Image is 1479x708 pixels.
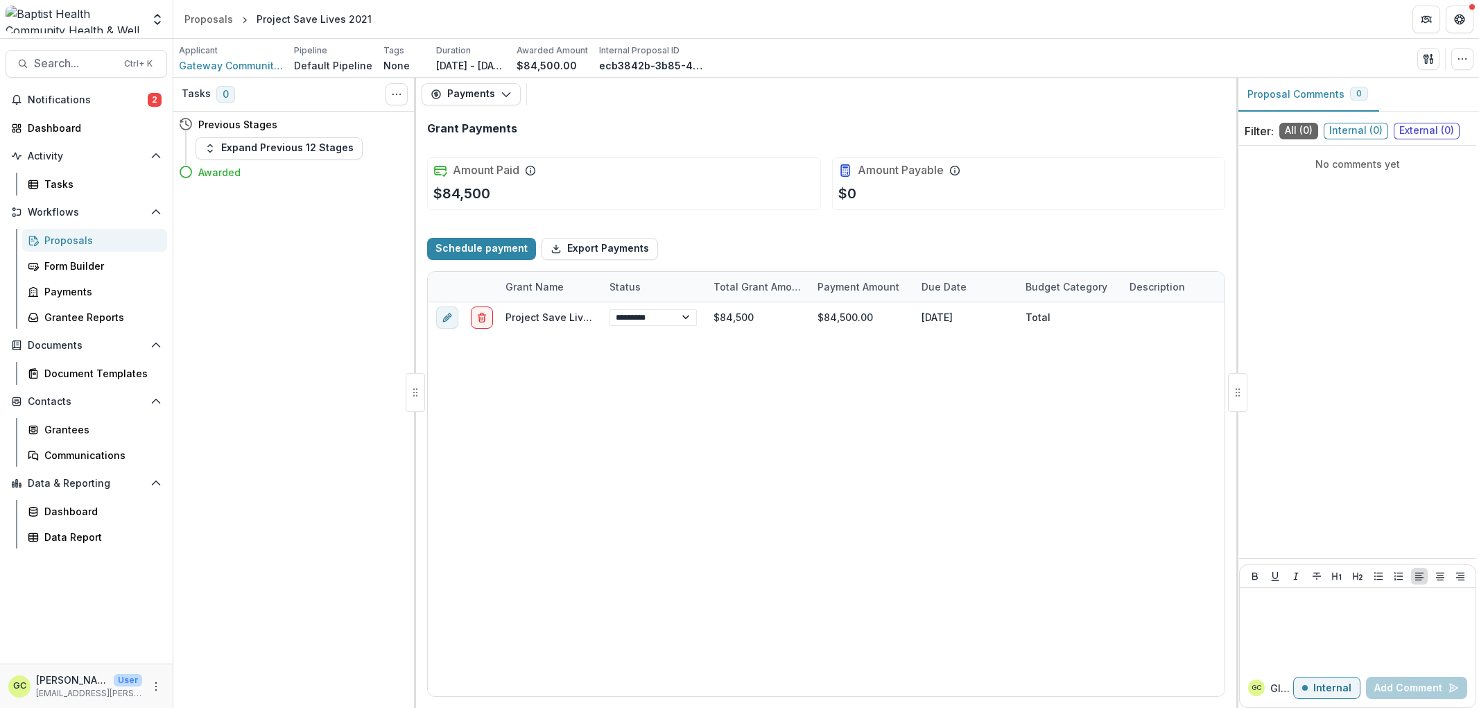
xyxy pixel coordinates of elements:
[198,117,277,132] h4: Previous Stages
[44,422,156,437] div: Grantees
[383,58,410,73] p: None
[13,682,26,691] div: Glenwood Charles
[44,504,156,519] div: Dashboard
[182,88,211,100] h3: Tasks
[1324,123,1388,139] span: Internal ( 0 )
[601,279,649,294] div: Status
[436,306,458,328] button: edit
[1329,568,1345,585] button: Heading 1
[1121,272,1225,302] div: Description
[22,306,167,329] a: Grantee Reports
[433,183,490,204] p: $84,500
[1236,78,1379,112] button: Proposal Comments
[36,687,142,700] p: [EMAIL_ADDRESS][PERSON_NAME][DOMAIN_NAME]
[148,93,162,107] span: 2
[148,678,164,695] button: More
[427,122,517,135] h2: Grant Payments
[6,201,167,223] button: Open Workflows
[28,478,145,490] span: Data & Reporting
[1245,123,1274,139] p: Filter:
[497,279,572,294] div: Grant Name
[294,44,327,57] p: Pipeline
[809,272,913,302] div: Payment Amount
[179,9,377,29] nav: breadcrumb
[1349,568,1366,585] button: Heading 2
[1356,89,1362,98] span: 0
[44,259,156,273] div: Form Builder
[179,44,218,57] p: Applicant
[1279,123,1318,139] span: All ( 0 )
[705,279,809,294] div: Total Grant Amount
[44,448,156,463] div: Communications
[6,472,167,494] button: Open Data & Reporting
[44,366,156,381] div: Document Templates
[1017,279,1116,294] div: Budget Category
[121,56,155,71] div: Ctrl + K
[34,57,116,70] span: Search...
[44,177,156,191] div: Tasks
[1017,272,1121,302] div: Budget Category
[179,9,239,29] a: Proposals
[1452,568,1469,585] button: Align Right
[838,183,856,204] p: $0
[1252,684,1261,691] div: Glenwood Charles
[28,396,145,408] span: Contacts
[1245,157,1471,171] p: No comments yet
[44,530,156,544] div: Data Report
[1288,568,1304,585] button: Italicize
[1026,310,1050,325] div: Total
[1121,279,1193,294] div: Description
[6,145,167,167] button: Open Activity
[148,6,167,33] button: Open entity switcher
[517,44,588,57] p: Awarded Amount
[497,272,601,302] div: Grant Name
[386,83,408,105] button: Toggle View Cancelled Tasks
[28,340,145,352] span: Documents
[22,254,167,277] a: Form Builder
[436,44,471,57] p: Duration
[913,302,1017,332] div: [DATE]
[6,6,142,33] img: Baptist Health Community Health & Well Being logo
[22,444,167,467] a: Communications
[453,164,519,177] h2: Amount Paid
[22,526,167,549] a: Data Report
[542,238,658,260] button: Export Payments
[809,279,908,294] div: Payment Amount
[22,362,167,385] a: Document Templates
[257,12,372,26] div: Project Save Lives 2021
[427,238,536,260] button: Schedule payment
[1446,6,1473,33] button: Get Help
[809,302,913,332] div: $84,500.00
[196,137,363,159] button: Expand Previous 12 Stages
[36,673,108,687] p: [PERSON_NAME]
[599,58,703,73] p: ecb3842b-3b85-4845-ba69-59fe6677226f
[436,58,505,73] p: [DATE] - [DATE]
[22,229,167,252] a: Proposals
[1411,568,1428,585] button: Align Left
[1270,681,1293,696] p: Glenwood C
[601,272,705,302] div: Status
[422,83,521,105] button: Payments
[179,58,283,73] a: Gateway Community Services
[6,116,167,139] a: Dashboard
[1390,568,1407,585] button: Ordered List
[28,150,145,162] span: Activity
[198,165,241,180] h4: Awarded
[44,284,156,299] div: Payments
[22,500,167,523] a: Dashboard
[599,44,680,57] p: Internal Proposal ID
[1366,677,1467,699] button: Add Comment
[1267,568,1283,585] button: Underline
[28,121,156,135] div: Dashboard
[913,279,975,294] div: Due Date
[1370,568,1387,585] button: Bullet List
[184,12,233,26] div: Proposals
[1432,568,1448,585] button: Align Center
[114,674,142,687] p: User
[28,94,148,106] span: Notifications
[471,306,493,328] button: delete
